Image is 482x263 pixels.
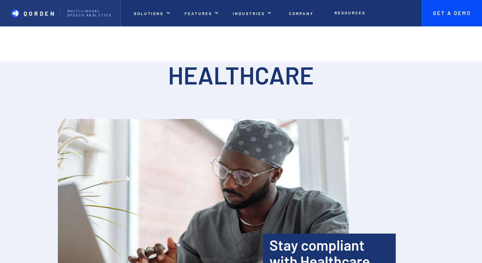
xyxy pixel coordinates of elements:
[289,11,314,16] p: Company
[233,11,265,16] p: Industries
[185,11,212,16] p: Features
[67,9,113,17] p: Multilingual Speech analytics
[24,10,56,17] p: Qorden
[334,10,366,15] p: Resources
[134,11,164,16] p: Solutions
[432,10,473,16] p: Get A Demo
